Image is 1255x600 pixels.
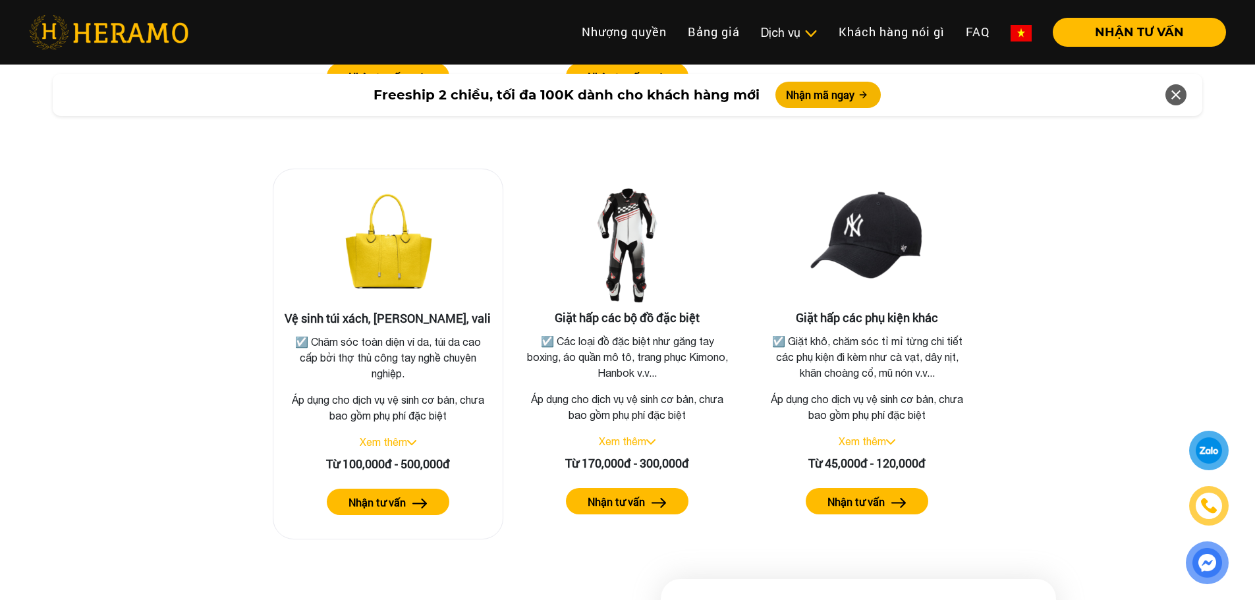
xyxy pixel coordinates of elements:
label: Nhận tư vấn [349,495,406,510]
a: NHẬN TƯ VẤN [1042,26,1226,38]
img: arrow [891,498,906,508]
div: Từ 45,000đ - 120,000đ [762,454,972,472]
img: phone-icon [1201,498,1217,514]
p: ☑️ Giặt khô, chăm sóc tỉ mỉ từng chi tiết các phụ kiện đi kèm như cà vạt, dây nịt, khăn choàng cổ... [765,333,969,381]
span: Freeship 2 chiều, tối đa 100K dành cho khách hàng mới [374,85,760,105]
a: Bảng giá [677,18,750,46]
p: Áp dụng cho dịch vụ vệ sinh cơ bản, chưa bao gồm phụ phí đặc biệt [762,391,972,423]
p: ☑️ Chăm sóc toàn diện ví da, túi da cao cấp bởi thợ thủ công tay nghề chuyên nghiệp. [287,334,489,381]
a: Xem thêm [599,435,646,447]
a: Nhận tư vấn arrow [284,489,492,515]
a: phone-icon [1189,486,1229,526]
a: Xem thêm [360,436,407,448]
label: Nhận tư vấn [588,494,645,510]
div: Từ 170,000đ - 300,000đ [523,454,733,472]
h3: Giặt hấp các phụ kiện khác [762,311,972,325]
h3: Vệ sinh túi xách, [PERSON_NAME], vali [284,312,492,326]
a: Nhận tư vấn arrow [762,488,972,514]
img: Vệ sinh túi xách, balo, vali [322,180,454,312]
button: NHẬN TƯ VẤN [1053,18,1226,47]
button: Nhận tư vấn [806,488,928,514]
div: Từ 100,000đ - 500,000đ [284,455,492,473]
img: arrow [652,498,667,508]
img: subToggleIcon [804,27,818,40]
p: ☑️ Các loại đồ đặc biệt như găng tay boxing, áo quần mô tô, trang phục Kimono, Hanbok v.v... [526,333,730,381]
img: arrow [412,499,428,508]
img: Giặt hấp các bộ đồ đặc biệt [561,179,693,311]
img: Giặt hấp các phụ kiện khác [801,179,933,311]
p: Áp dụng cho dịch vụ vệ sinh cơ bản, chưa bao gồm phụ phí đặc biệt [523,391,733,423]
a: Nhượng quyền [571,18,677,46]
button: Nhận tư vấn [327,489,449,515]
a: Xem thêm [839,435,886,447]
p: Áp dụng cho dịch vụ vệ sinh cơ bản, chưa bao gồm phụ phí đặc biệt [284,392,492,423]
a: Khách hàng nói gì [828,18,955,46]
button: Nhận tư vấn [566,488,688,514]
img: vn-flag.png [1011,25,1032,41]
div: Dịch vụ [761,24,818,41]
img: arrow_down.svg [407,440,416,445]
a: FAQ [955,18,1000,46]
button: Nhận mã ngay [775,82,881,108]
a: Nhận tư vấn arrow [523,488,733,514]
img: arrow_down.svg [886,439,895,445]
h3: Giặt hấp các bộ đồ đặc biệt [523,311,733,325]
img: arrow_down.svg [646,439,655,445]
label: Nhận tư vấn [827,494,885,510]
img: heramo-logo.png [29,15,188,49]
